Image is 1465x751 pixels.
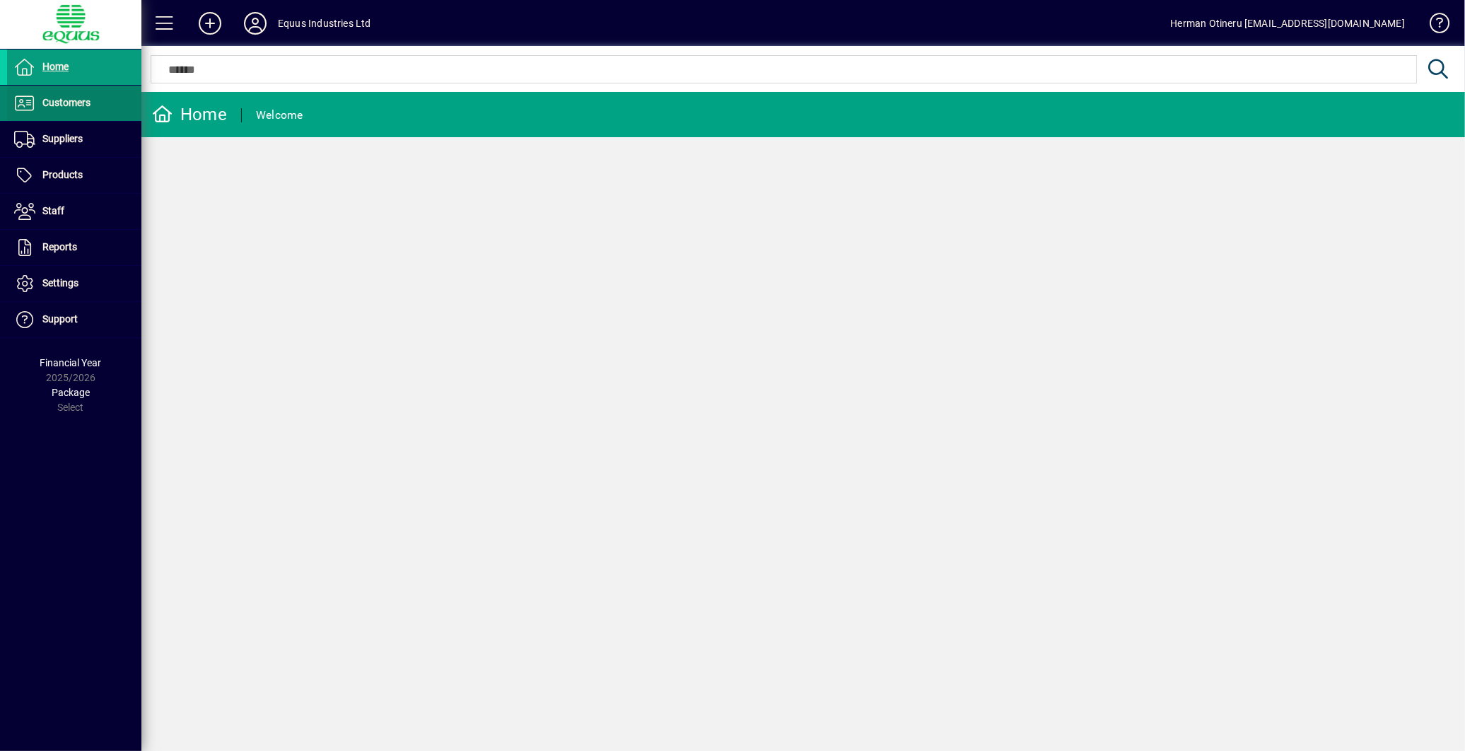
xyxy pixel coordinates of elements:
[42,133,83,144] span: Suppliers
[7,230,141,265] a: Reports
[42,241,77,252] span: Reports
[1170,12,1405,35] div: Herman Otineru [EMAIL_ADDRESS][DOMAIN_NAME]
[278,12,371,35] div: Equus Industries Ltd
[152,103,227,126] div: Home
[7,86,141,121] a: Customers
[233,11,278,36] button: Profile
[187,11,233,36] button: Add
[42,277,78,289] span: Settings
[7,122,141,157] a: Suppliers
[42,97,91,108] span: Customers
[42,205,64,216] span: Staff
[7,158,141,193] a: Products
[256,104,303,127] div: Welcome
[42,313,78,325] span: Support
[42,169,83,180] span: Products
[52,387,90,398] span: Package
[7,302,141,337] a: Support
[7,266,141,301] a: Settings
[40,357,102,368] span: Financial Year
[42,61,69,72] span: Home
[1419,3,1447,49] a: Knowledge Base
[7,194,141,229] a: Staff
